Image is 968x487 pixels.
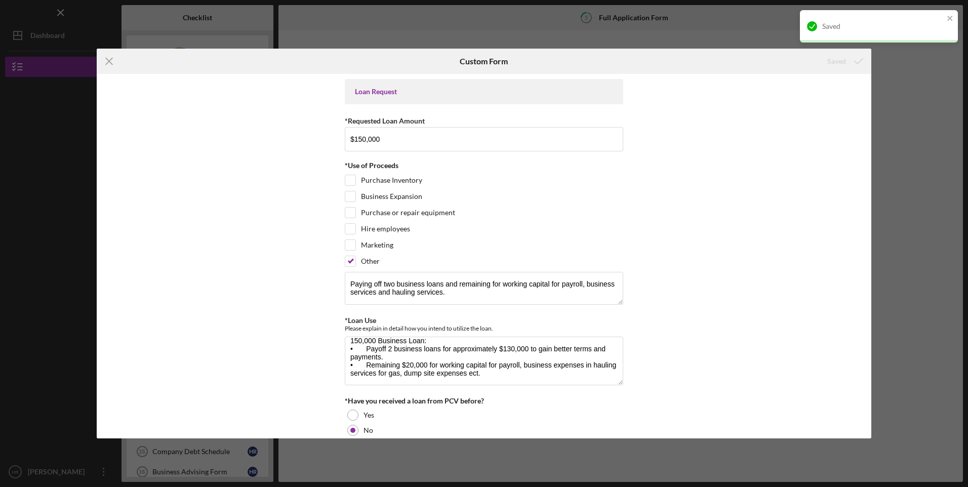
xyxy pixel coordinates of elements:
textarea: 150,000 Business Loan: • Payoff 2 business loans for approximately $130,000 to gain better terms ... [345,337,623,385]
div: Loan Request [355,88,613,96]
button: Saved [817,51,871,71]
label: Purchase Inventory [361,175,422,185]
div: *Use of Proceeds [345,161,623,170]
div: *Have you received a loan from PCV before? [345,397,623,405]
label: Yes [364,411,374,419]
label: Marketing [361,240,393,250]
label: Business Expansion [361,191,422,201]
textarea: Paying off two business loans and remaining for working capital for payroll, business services an... [345,272,623,304]
label: Purchase or repair equipment [361,208,455,218]
div: Saved [822,22,944,30]
h6: Custom Form [460,57,508,66]
label: Other [361,256,380,266]
label: *Loan Use [345,316,376,324]
label: Hire employees [361,224,410,234]
div: Saved [827,51,846,71]
label: *Requested Loan Amount [345,116,425,125]
div: Please explain in detail how you intend to utilize the loan. [345,324,623,332]
button: close [947,14,954,24]
label: No [364,426,373,434]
